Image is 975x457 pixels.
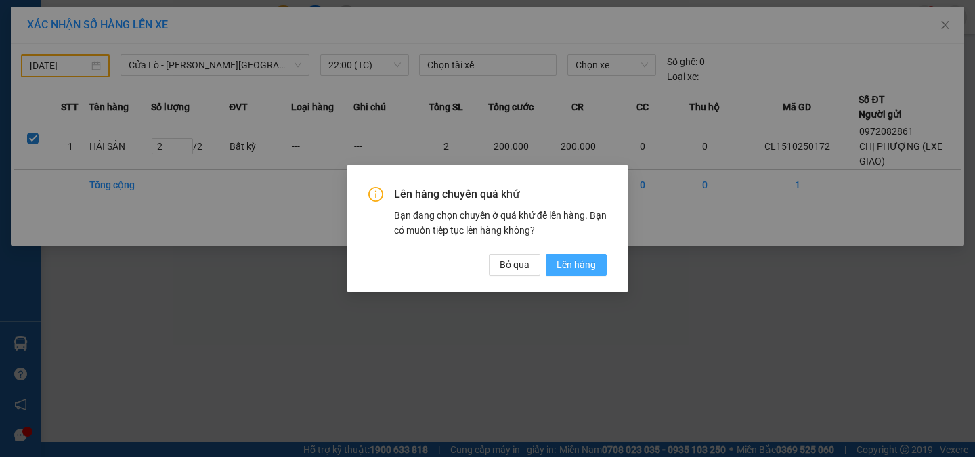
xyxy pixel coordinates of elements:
[127,50,566,67] li: Hotline: 02386655777, 02462925925, 0944789456
[546,254,607,276] button: Lên hàng
[17,98,129,121] b: GỬI : VP Vinh
[557,257,596,272] span: Lên hàng
[394,187,607,202] span: Lên hàng chuyến quá khứ
[394,208,607,238] div: Bạn đang chọn chuyến ở quá khứ để lên hàng. Bạn có muốn tiếp tục lên hàng không?
[17,17,85,85] img: logo.jpg
[127,33,566,50] li: [PERSON_NAME], [PERSON_NAME]
[489,254,540,276] button: Bỏ qua
[368,187,383,202] span: info-circle
[500,257,529,272] span: Bỏ qua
